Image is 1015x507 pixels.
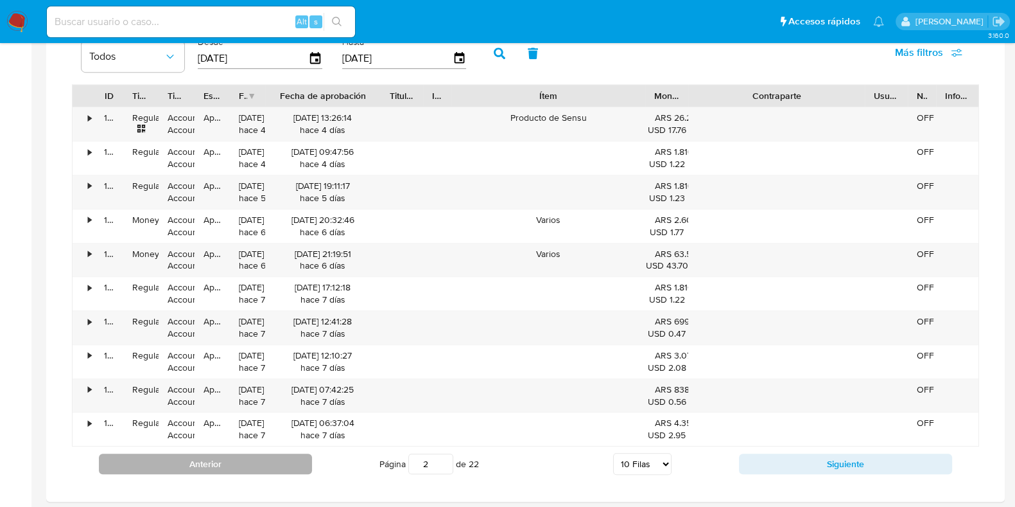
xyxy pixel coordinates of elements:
input: Buscar usuario o caso... [47,13,355,30]
button: search-icon [324,13,350,31]
a: Notificaciones [873,16,884,27]
a: Salir [992,15,1005,28]
span: Accesos rápidos [788,15,860,28]
span: Alt [297,15,307,28]
p: florencia.lera@mercadolibre.com [915,15,987,28]
span: 3.160.0 [987,30,1009,40]
span: s [314,15,318,28]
